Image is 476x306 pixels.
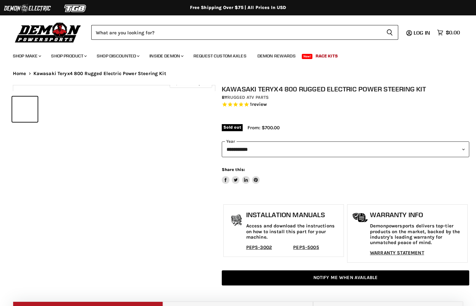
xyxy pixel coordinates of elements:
h1: Warranty Info [370,211,464,219]
a: Shop Discounted [92,49,143,63]
span: 1 reviews [250,101,267,107]
select: year [222,141,470,157]
img: Demon Powersports [13,21,83,44]
div: by [222,94,470,101]
p: Access and download the instructions on how to install this part for your machine. [246,223,340,240]
a: Shop Make [8,49,45,63]
span: Kawasaki Teryx4 800 Rugged Electric Power Steering Kit [33,71,166,76]
span: Share this: [222,167,245,172]
span: Click to expand [173,81,209,86]
a: WARRANTY STATEMENT [370,250,424,256]
aside: Share this: [222,167,260,184]
img: install_manual-icon.png [229,213,245,229]
h1: Kawasaki Teryx4 800 Rugged Electric Power Steering Kit [222,85,470,93]
a: PEPS-3002 [246,244,272,250]
input: Search [91,25,381,40]
button: Search [381,25,398,40]
span: Rated 5.0 out of 5 stars 1 reviews [222,101,470,108]
a: $0.00 [434,28,463,37]
a: Log in [411,30,434,36]
span: Sold out [222,124,243,131]
ul: Main menu [8,47,458,63]
p: Demonpowersports delivers top-tier products on the market, backed by the industry's leading warra... [370,223,464,245]
img: TGB Logo 2 [51,2,100,14]
span: Log in [414,30,430,36]
a: Home [13,71,26,76]
img: Demon Electric Logo 2 [3,2,51,14]
span: $0.00 [446,30,460,36]
a: Demon Rewards [253,49,301,63]
span: New! [302,54,313,59]
a: Inside Demon [145,49,187,63]
span: review [252,101,267,107]
a: Rugged ATV Parts [227,95,269,100]
a: PEPS-5005 [293,244,319,250]
span: From: $700.00 [247,125,280,131]
a: Notify Me When Available [222,270,470,285]
img: warranty-icon.png [352,213,368,223]
a: Race Kits [311,49,343,63]
a: Request Custom Axles [189,49,251,63]
h1: Installation Manuals [246,211,340,219]
a: Shop Product [46,49,91,63]
form: Product [91,25,398,40]
button: IMAGE thumbnail [12,97,38,122]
